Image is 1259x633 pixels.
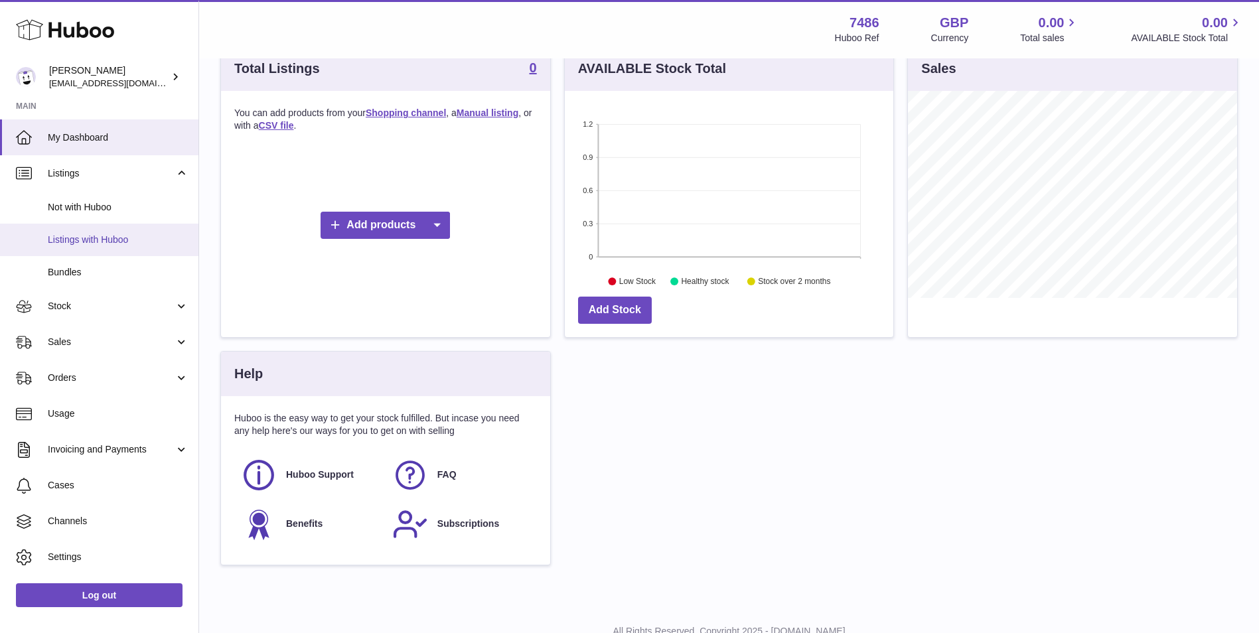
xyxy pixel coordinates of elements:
strong: 0 [530,61,537,74]
span: Usage [48,407,188,420]
span: Listings with Huboo [48,234,188,246]
strong: GBP [940,14,968,32]
span: Total sales [1020,32,1079,44]
text: Low Stock [619,277,656,287]
a: Manual listing [457,107,518,118]
span: Bundles [48,266,188,279]
text: 0.9 [583,153,593,161]
span: My Dashboard [48,131,188,144]
img: internalAdmin-7486@internal.huboo.com [16,67,36,87]
h3: Total Listings [234,60,320,78]
div: [PERSON_NAME] [49,64,169,90]
p: Huboo is the easy way to get your stock fulfilled. But incase you need any help here's our ways f... [234,412,537,437]
a: Log out [16,583,183,607]
text: 0.6 [583,186,593,194]
strong: 7486 [850,14,879,32]
a: 0.00 Total sales [1020,14,1079,44]
span: Subscriptions [437,518,499,530]
text: Healthy stock [681,277,729,287]
span: Stock [48,300,175,313]
h3: Help [234,365,263,383]
span: Invoicing and Payments [48,443,175,456]
a: FAQ [392,457,530,493]
span: Orders [48,372,175,384]
a: 0.00 AVAILABLE Stock Total [1131,14,1243,44]
span: Benefits [286,518,323,530]
span: 0.00 [1202,14,1228,32]
span: Channels [48,515,188,527]
span: Settings [48,551,188,563]
a: Huboo Support [241,457,379,493]
span: AVAILABLE Stock Total [1131,32,1243,44]
span: 0.00 [1039,14,1065,32]
p: You can add products from your , a , or with a . [234,107,537,132]
text: 0 [589,253,593,261]
span: FAQ [437,468,457,481]
a: CSV file [259,120,294,131]
text: 0.3 [583,220,593,228]
a: 0 [530,61,537,77]
a: Benefits [241,506,379,542]
span: Not with Huboo [48,201,188,214]
text: Stock over 2 months [758,277,830,287]
div: Huboo Ref [835,32,879,44]
span: Listings [48,167,175,180]
a: Shopping channel [366,107,446,118]
h3: Sales [921,60,956,78]
text: 1.2 [583,120,593,128]
a: Add Stock [578,297,652,324]
span: [EMAIL_ADDRESS][DOMAIN_NAME] [49,78,195,88]
span: Cases [48,479,188,492]
a: Subscriptions [392,506,530,542]
div: Currency [931,32,969,44]
h3: AVAILABLE Stock Total [578,60,726,78]
a: Add products [321,212,450,239]
span: Huboo Support [286,468,354,481]
span: Sales [48,336,175,348]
